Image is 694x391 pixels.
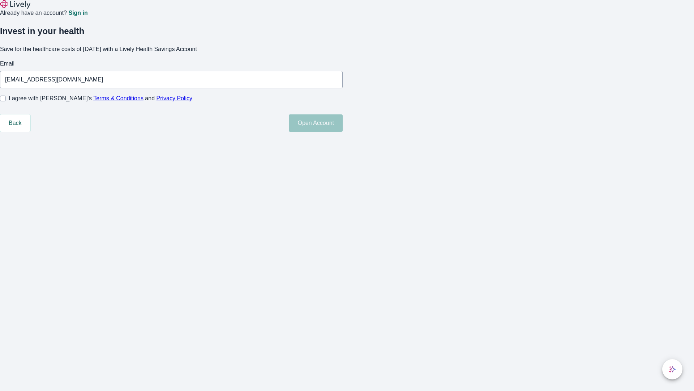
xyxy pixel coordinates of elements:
a: Terms & Conditions [93,95,143,101]
button: chat [662,359,682,379]
a: Privacy Policy [157,95,193,101]
a: Sign in [68,10,87,16]
svg: Lively AI Assistant [669,366,676,373]
span: I agree with [PERSON_NAME]’s and [9,94,192,103]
